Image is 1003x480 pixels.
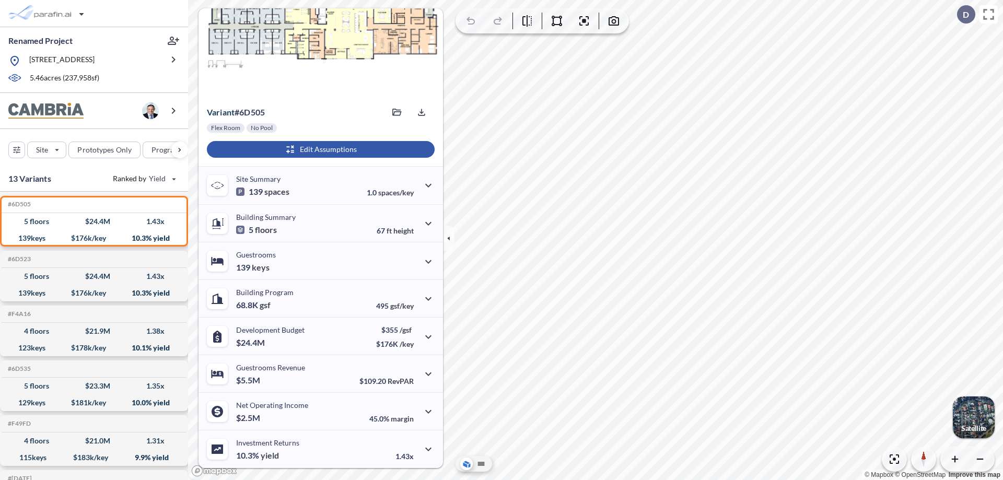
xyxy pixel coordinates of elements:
[8,172,51,185] p: 13 Variants
[6,255,31,263] h5: Click to copy the code
[236,450,279,461] p: 10.3%
[191,465,237,477] a: Mapbox homepage
[460,458,473,470] button: Aerial View
[149,173,166,184] span: Yield
[236,325,305,334] p: Development Budget
[6,420,31,427] h5: Click to copy the code
[400,339,414,348] span: /key
[236,375,262,385] p: $5.5M
[388,377,414,385] span: RevPAR
[211,124,240,132] p: Flex Room
[207,141,435,158] button: Edit Assumptions
[395,452,414,461] p: 1.43x
[475,458,487,470] button: Site Plan
[6,201,31,208] h5: Click to copy the code
[77,145,132,155] p: Prototypes Only
[251,124,273,132] p: No Pool
[953,396,995,438] button: Switcher ImageSatellite
[400,325,412,334] span: /gsf
[393,226,414,235] span: height
[378,188,414,197] span: spaces/key
[390,301,414,310] span: gsf/key
[261,450,279,461] span: yield
[387,226,392,235] span: ft
[963,10,969,19] p: D
[236,262,270,273] p: 139
[236,337,266,348] p: $24.4M
[236,288,294,297] p: Building Program
[151,145,181,155] p: Program
[369,414,414,423] p: 45.0%
[6,310,31,318] h5: Click to copy the code
[207,107,235,117] span: Variant
[359,377,414,385] p: $109.20
[895,471,946,478] a: OpenStreetMap
[236,186,289,197] p: 139
[376,301,414,310] p: 495
[30,73,99,84] p: 5.46 acres ( 237,958 sf)
[391,414,414,423] span: margin
[953,396,995,438] img: Switcher Image
[236,213,296,221] p: Building Summary
[377,226,414,235] p: 67
[376,339,414,348] p: $176K
[260,300,271,310] span: gsf
[27,142,66,158] button: Site
[236,438,299,447] p: Investment Returns
[367,188,414,197] p: 1.0
[143,142,199,158] button: Program
[236,363,305,372] p: Guestrooms Revenue
[255,225,277,235] span: floors
[865,471,893,478] a: Mapbox
[236,250,276,259] p: Guestrooms
[252,262,270,273] span: keys
[36,145,48,155] p: Site
[236,401,308,409] p: Net Operating Income
[8,103,84,119] img: BrandImage
[29,54,95,67] p: [STREET_ADDRESS]
[236,300,271,310] p: 68.8K
[6,365,31,372] h5: Click to copy the code
[68,142,141,158] button: Prototypes Only
[142,102,159,119] img: user logo
[961,424,986,432] p: Satellite
[236,225,277,235] p: 5
[236,174,281,183] p: Site Summary
[207,107,265,118] p: # 6d505
[376,325,414,334] p: $355
[264,186,289,197] span: spaces
[949,471,1000,478] a: Improve this map
[8,35,73,46] p: Renamed Project
[104,170,183,187] button: Ranked by Yield
[236,413,262,423] p: $2.5M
